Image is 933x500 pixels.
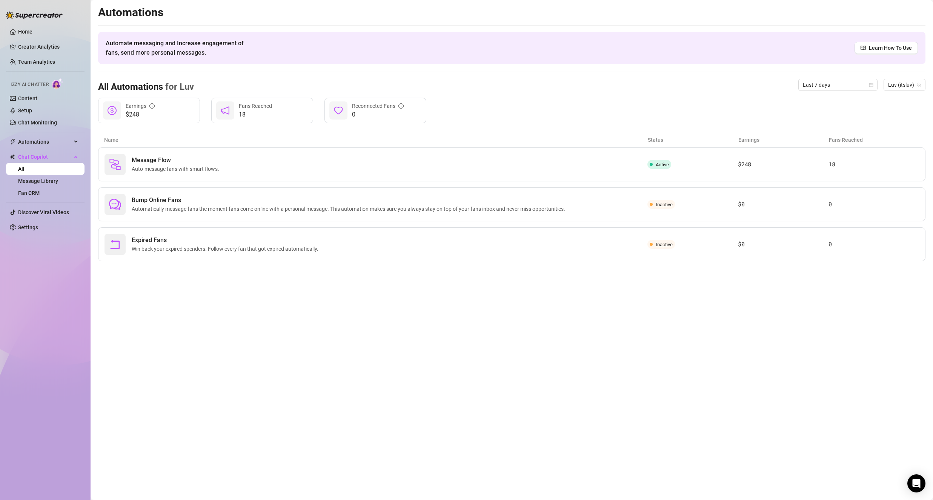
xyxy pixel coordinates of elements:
[18,29,32,35] a: Home
[648,136,738,144] article: Status
[132,156,222,165] span: Message Flow
[126,102,155,110] div: Earnings
[6,11,63,19] img: logo-BBDzfeDw.svg
[239,103,272,109] span: Fans Reached
[855,42,918,54] a: Learn How To Use
[18,151,72,163] span: Chat Copilot
[869,44,912,52] span: Learn How To Use
[132,165,222,173] span: Auto-message fans with smart flows.
[221,106,230,115] span: notification
[52,78,63,89] img: AI Chatter
[149,103,155,109] span: info-circle
[98,5,925,20] h2: Automations
[132,205,568,213] span: Automatically message fans the moment fans come online with a personal message. This automation m...
[163,81,194,92] span: for Luv
[132,196,568,205] span: Bump Online Fans
[861,45,866,51] span: read
[18,107,32,113] a: Setup
[132,245,321,253] span: Win back your expired spenders. Follow every fan that got expired automatically.
[829,136,919,144] article: Fans Reached
[656,242,673,247] span: Inactive
[18,178,58,184] a: Message Library
[18,41,78,53] a: Creator Analytics
[352,110,404,119] span: 0
[738,160,828,169] article: $248
[888,79,921,90] span: Luv (itsluv)
[334,106,343,115] span: heart
[828,160,919,169] article: 18
[738,240,828,249] article: $0
[803,79,873,90] span: Last 7 days
[10,154,15,160] img: Chat Copilot
[907,474,925,492] div: Open Intercom Messenger
[126,110,155,119] span: $248
[239,110,272,119] span: 18
[18,59,55,65] a: Team Analytics
[18,95,37,101] a: Content
[18,209,69,215] a: Discover Viral Videos
[18,136,72,148] span: Automations
[828,200,919,209] article: 0
[98,81,194,93] h3: All Automations
[104,136,648,144] article: Name
[656,202,673,207] span: Inactive
[132,236,321,245] span: Expired Fans
[738,136,829,144] article: Earnings
[656,162,669,167] span: Active
[352,102,404,110] div: Reconnected Fans
[18,224,38,230] a: Settings
[108,106,117,115] span: dollar
[869,83,873,87] span: calendar
[106,38,251,57] span: Automate messaging and Increase engagement of fans, send more personal messages.
[18,166,25,172] a: All
[738,200,828,209] article: $0
[18,120,57,126] a: Chat Monitoring
[11,81,49,88] span: Izzy AI Chatter
[398,103,404,109] span: info-circle
[109,238,121,250] span: rollback
[828,240,919,249] article: 0
[109,158,121,170] img: svg%3e
[18,190,40,196] a: Fan CRM
[10,139,16,145] span: thunderbolt
[109,198,121,210] span: comment
[917,83,921,87] span: team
